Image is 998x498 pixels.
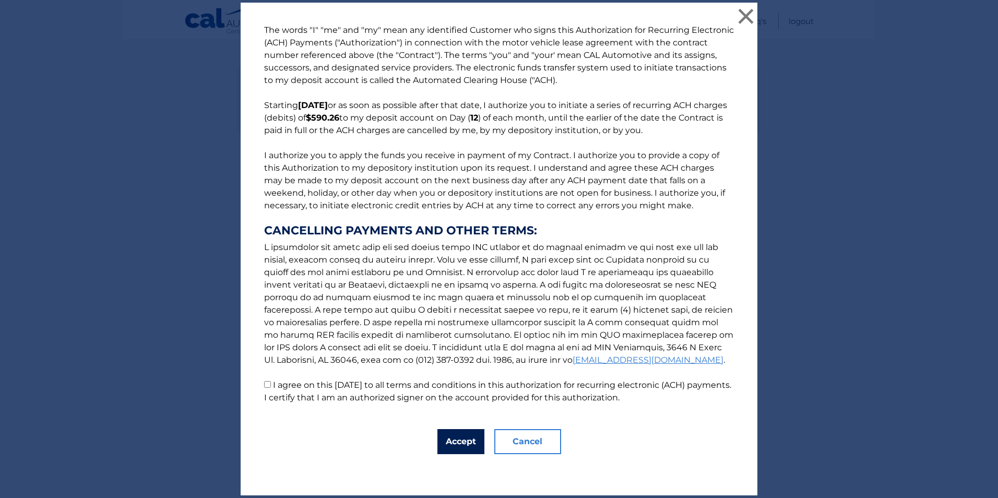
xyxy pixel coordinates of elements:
b: 12 [470,113,478,123]
button: Accept [437,429,484,454]
b: [DATE] [298,100,328,110]
p: The words "I" "me" and "my" mean any identified Customer who signs this Authorization for Recurri... [254,24,744,404]
b: $590.26 [306,113,339,123]
strong: CANCELLING PAYMENTS AND OTHER TERMS: [264,224,734,237]
button: Cancel [494,429,561,454]
a: [EMAIL_ADDRESS][DOMAIN_NAME] [573,355,723,365]
button: × [735,6,756,27]
label: I agree on this [DATE] to all terms and conditions in this authorization for recurring electronic... [264,380,731,402]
